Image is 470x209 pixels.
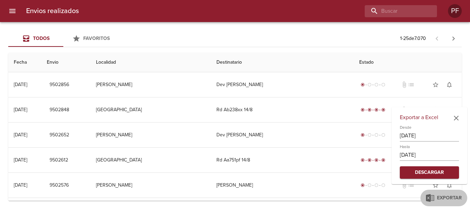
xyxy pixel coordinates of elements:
td: [PERSON_NAME] [90,72,211,97]
div: Entregado [359,106,387,113]
h6: Exportar a Excel [400,113,459,122]
div: Generado [359,132,387,138]
span: radio_button_unchecked [381,183,385,187]
span: radio_button_unchecked [374,183,378,187]
span: notifications_none [446,182,453,189]
span: radio_button_unchecked [374,133,378,137]
span: No tiene documentos adjuntos [401,81,408,88]
input: buscar [365,5,425,17]
span: radio_button_checked [361,133,365,137]
span: 9502576 [50,181,69,190]
span: No tiene pedido asociado [408,81,415,88]
button: Agregar a favoritos [429,103,442,117]
span: radio_button_checked [361,158,365,162]
span: radio_button_checked [374,158,378,162]
span: notifications_none [446,106,453,113]
button: Descargar [400,166,459,179]
td: Dev [PERSON_NAME] [211,72,353,97]
button: Agregar a favoritos [429,78,442,92]
th: Fecha [8,53,41,72]
label: Desde [400,125,412,129]
span: radio_button_unchecked [367,183,372,187]
span: radio_button_unchecked [374,83,378,87]
td: Dev [PERSON_NAME] [211,123,353,147]
div: Generado [359,81,387,88]
p: 1 - 25 de 7.070 [400,35,426,42]
h6: Envios realizados [26,6,79,17]
th: Estado [354,53,462,72]
td: [PERSON_NAME] [90,173,211,198]
td: [GEOGRAPHIC_DATA] [90,97,211,122]
div: Entregado [359,157,387,164]
label: Hasta [400,145,410,149]
th: Localidad [90,53,211,72]
div: Generado [359,182,387,189]
span: star_border [432,81,439,88]
div: [DATE] [14,157,27,163]
span: notifications_none [446,81,453,88]
span: No tiene pedido asociado [408,182,415,189]
span: radio_button_unchecked [367,83,372,87]
span: No tiene documentos adjuntos [401,106,408,113]
div: [DATE] [14,182,27,188]
button: Activar notificaciones [442,103,456,117]
span: radio_button_checked [381,108,385,112]
span: 9502848 [50,106,69,114]
span: radio_button_unchecked [381,133,385,137]
span: radio_button_checked [374,108,378,112]
span: radio_button_checked [361,83,365,87]
span: Pagina anterior [429,35,445,42]
span: star_border [432,182,439,189]
span: radio_button_checked [361,108,365,112]
span: Descargar [405,168,453,177]
button: menu [4,3,21,19]
th: Envio [41,53,90,72]
button: 9502848 [47,104,72,116]
span: radio_button_unchecked [367,133,372,137]
span: Todos [33,35,50,41]
td: [GEOGRAPHIC_DATA] [90,148,211,173]
span: 9502612 [50,156,68,165]
span: 9502856 [50,81,69,89]
div: [DATE] [14,132,27,138]
button: 9502576 [47,179,72,192]
span: radio_button_checked [367,158,372,162]
span: radio_button_checked [361,183,365,187]
td: [PERSON_NAME] [211,173,353,198]
span: No tiene pedido asociado [408,106,415,113]
div: Tabs Envios [8,30,118,47]
span: radio_button_unchecked [381,83,385,87]
td: Rd Ab238xx 14/8 [211,97,353,122]
th: Destinatario [211,53,353,72]
div: [DATE] [14,82,27,87]
span: 9502652 [50,131,69,139]
span: Pagina siguiente [445,30,462,47]
td: [PERSON_NAME] [90,123,211,147]
button: 9502856 [47,79,72,91]
span: radio_button_checked [367,108,372,112]
button: Agregar a favoritos [429,178,442,192]
span: radio_button_checked [381,158,385,162]
span: star_border [432,106,439,113]
td: Rd Aa751pf 14/8 [211,148,353,173]
div: PF [448,4,462,18]
button: 9502612 [47,154,71,167]
span: Favoritos [83,35,110,41]
span: No tiene documentos adjuntos [401,182,408,189]
button: Activar notificaciones [442,78,456,92]
div: Abrir información de usuario [448,4,462,18]
button: 9502652 [47,129,72,142]
button: Activar notificaciones [442,178,456,192]
div: [DATE] [14,107,27,113]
